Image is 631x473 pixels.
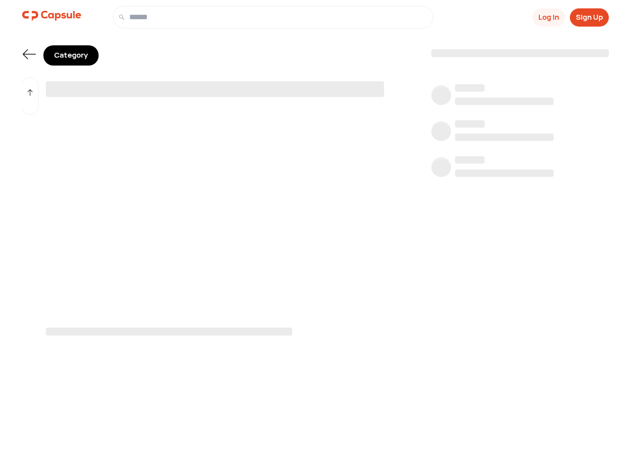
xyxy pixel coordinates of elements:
span: ‌ [455,169,554,177]
span: ‌ [431,87,451,107]
span: ‌ [455,120,485,128]
span: ‌ [455,84,485,92]
button: Sign Up [570,8,609,27]
a: logo [22,6,81,29]
img: logo [22,6,81,26]
span: ‌ [431,123,451,143]
span: ‌ [455,134,554,141]
span: ‌ [455,156,485,164]
span: ‌ [46,81,384,97]
span: ‌ [46,328,292,336]
button: Log In [532,8,565,27]
div: Category [43,45,99,66]
span: ‌ [455,98,554,105]
span: ‌ [431,49,609,57]
span: ‌ [431,159,451,179]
